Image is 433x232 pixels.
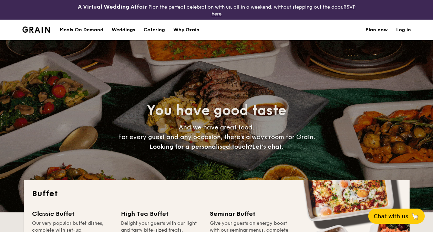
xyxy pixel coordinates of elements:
a: Plan now [365,20,388,40]
h2: Buffet [32,188,401,199]
span: And we have great food. For every guest and any occasion, there’s always room for Grain. [118,124,315,150]
a: Catering [140,20,169,40]
a: Logotype [22,27,50,33]
span: 🦙 [411,212,419,220]
span: Chat with us [374,213,408,220]
div: High Tea Buffet [121,209,202,219]
img: Grain [22,27,50,33]
div: Plan the perfect celebration with us, all in a weekend, without stepping out the door. [72,3,361,17]
div: Seminar Buffet [210,209,290,219]
div: Why Grain [173,20,199,40]
div: Meals On Demand [60,20,103,40]
a: Meals On Demand [55,20,107,40]
h1: Catering [144,20,165,40]
a: Weddings [107,20,140,40]
a: Why Grain [169,20,204,40]
span: Let's chat. [252,143,283,150]
h4: A Virtual Wedding Affair [78,3,147,11]
button: Chat with us🦙 [368,209,425,224]
span: Looking for a personalised touch? [150,143,252,150]
a: Log in [396,20,411,40]
span: You have good taste [147,102,286,119]
div: Weddings [112,20,135,40]
div: Classic Buffet [32,209,113,219]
